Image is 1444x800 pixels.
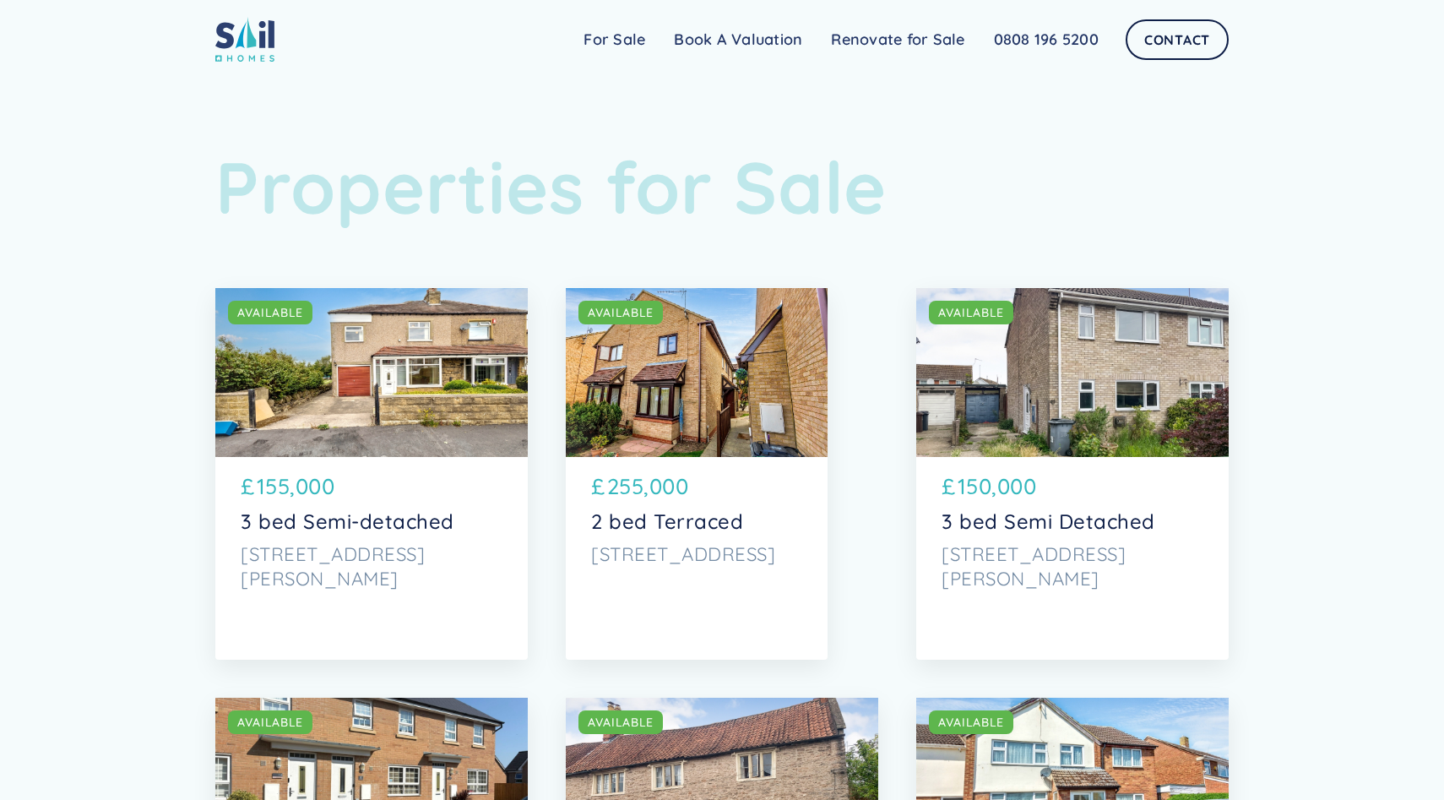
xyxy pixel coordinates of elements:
div: AVAILABLE [938,304,1004,321]
div: AVAILABLE [938,714,1004,731]
a: AVAILABLE£150,0003 bed Semi Detached[STREET_ADDRESS][PERSON_NAME] [916,288,1229,660]
p: 3 bed Semi-detached [241,509,502,534]
p: [STREET_ADDRESS][PERSON_NAME] [241,542,502,591]
h1: Properties for Sale [215,144,1229,231]
a: 0808 196 5200 [980,23,1113,57]
p: 2 bed Terraced [591,509,802,534]
div: AVAILABLE [588,714,654,731]
a: Book A Valuation [660,23,817,57]
a: Renovate for Sale [817,23,979,57]
a: AVAILABLE£255,0002 bed Terraced[STREET_ADDRESS] [566,288,828,660]
a: For Sale [569,23,660,57]
div: AVAILABLE [588,304,654,321]
div: AVAILABLE [237,304,303,321]
p: £ [942,470,956,502]
p: 255,000 [607,470,689,502]
p: 3 bed Semi Detached [942,509,1203,534]
p: 155,000 [257,470,335,502]
a: Contact [1126,19,1229,60]
img: sail home logo colored [215,17,274,62]
p: £ [591,470,605,502]
p: £ [241,470,255,502]
div: AVAILABLE [237,714,303,731]
p: [STREET_ADDRESS][PERSON_NAME] [942,542,1203,591]
p: 150,000 [958,470,1037,502]
a: AVAILABLE£155,0003 bed Semi-detached[STREET_ADDRESS][PERSON_NAME] [215,288,528,660]
p: [STREET_ADDRESS] [591,542,802,567]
